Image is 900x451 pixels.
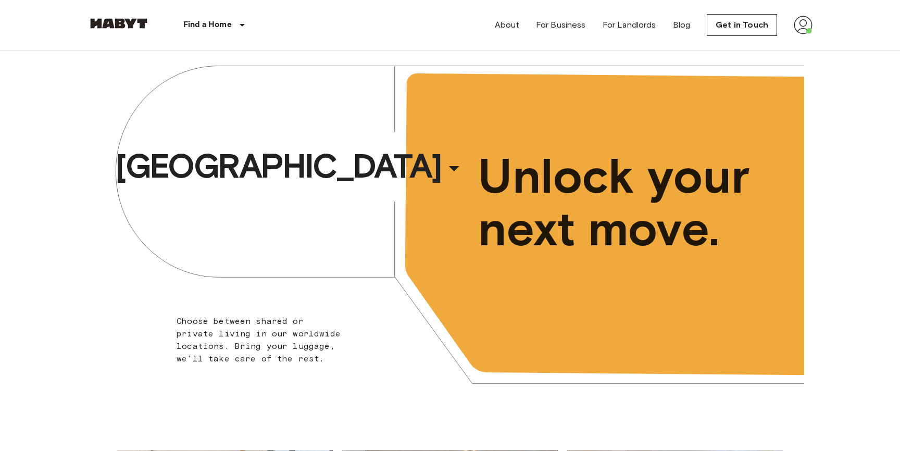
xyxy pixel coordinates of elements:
a: For Landlords [603,19,656,31]
a: For Business [536,19,586,31]
img: avatar [794,16,813,34]
img: Habyt [87,18,150,29]
span: [GEOGRAPHIC_DATA] [115,145,441,187]
p: Find a Home [183,19,232,31]
a: About [495,19,519,31]
a: Blog [673,19,691,31]
button: [GEOGRAPHIC_DATA] [111,142,470,190]
a: Get in Touch [707,14,777,36]
span: Unlock your next move. [478,150,761,255]
span: Choose between shared or private living in our worldwide locations. Bring your luggage, we'll tak... [177,316,341,364]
